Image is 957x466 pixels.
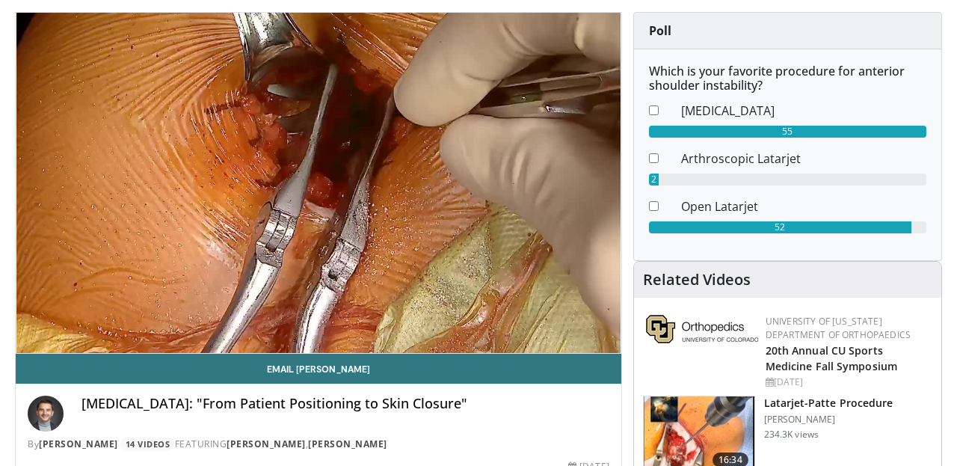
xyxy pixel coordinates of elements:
a: 20th Annual CU Sports Medicine Fall Symposium [766,343,897,373]
a: University of [US_STATE] Department of Orthopaedics [766,315,911,341]
h3: Latarjet-Patte Procedure [764,396,893,411]
h4: Related Videos [643,271,751,289]
p: 234.3K views [764,429,819,441]
h4: [MEDICAL_DATA]: "From Patient Positioning to Skin Closure" [81,396,609,412]
div: 55 [649,126,926,138]
div: [DATE] [766,375,929,389]
a: 14 Videos [120,438,175,450]
dd: Open Latarjet [670,197,938,215]
img: Avatar [28,396,64,432]
div: By FEATURING , [28,438,609,451]
img: 355603a8-37da-49b6-856f-e00d7e9307d3.png.150x105_q85_autocrop_double_scale_upscale_version-0.2.png [646,315,758,343]
dd: Arthroscopic Latarjet [670,150,938,168]
dd: [MEDICAL_DATA] [670,102,938,120]
strong: Poll [649,22,671,39]
a: [PERSON_NAME] [227,438,306,450]
p: [PERSON_NAME] [764,414,893,426]
a: [PERSON_NAME] [39,438,118,450]
a: Email [PERSON_NAME] [16,354,621,384]
div: 2 [649,174,659,186]
h6: Which is your favorite procedure for anterior shoulder instability? [649,64,926,93]
div: 52 [649,221,911,233]
video-js: Video Player [16,13,621,354]
a: [PERSON_NAME] [308,438,387,450]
